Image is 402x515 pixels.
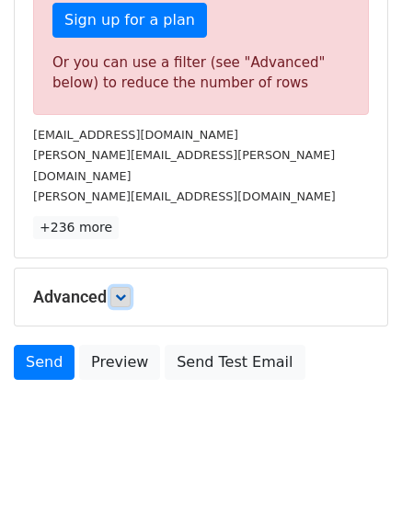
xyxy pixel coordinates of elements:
small: [PERSON_NAME][EMAIL_ADDRESS][DOMAIN_NAME] [33,189,336,203]
a: Preview [79,345,160,380]
a: +236 more [33,216,119,239]
iframe: Chat Widget [310,427,402,515]
small: [EMAIL_ADDRESS][DOMAIN_NAME] [33,128,238,142]
div: Or you can use a filter (see "Advanced" below) to reduce the number of rows [52,52,350,94]
small: [PERSON_NAME][EMAIL_ADDRESS][PERSON_NAME][DOMAIN_NAME] [33,148,335,183]
a: Send [14,345,75,380]
h5: Advanced [33,287,369,307]
a: Send Test Email [165,345,304,380]
a: Sign up for a plan [52,3,207,38]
